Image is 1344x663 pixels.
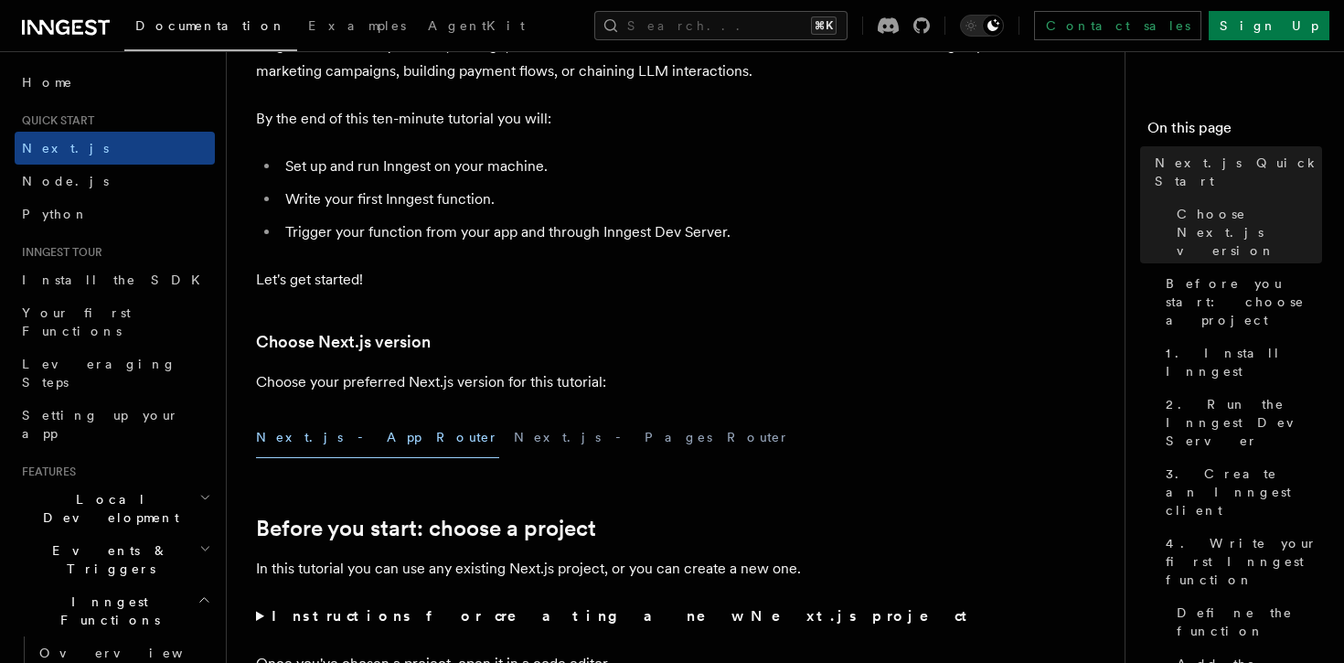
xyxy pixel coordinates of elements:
[1177,205,1322,260] span: Choose Next.js version
[1155,154,1322,190] span: Next.js Quick Start
[15,399,215,450] a: Setting up your app
[124,5,297,51] a: Documentation
[22,73,73,91] span: Home
[15,490,199,527] span: Local Development
[960,15,1004,37] button: Toggle dark mode
[15,541,199,578] span: Events & Triggers
[15,113,94,128] span: Quick start
[15,348,215,399] a: Leveraging Steps
[22,273,211,287] span: Install the SDK
[15,132,215,165] a: Next.js
[1209,11,1329,40] a: Sign Up
[22,141,109,155] span: Next.js
[1147,146,1322,198] a: Next.js Quick Start
[15,165,215,198] a: Node.js
[1166,274,1322,329] span: Before you start: choose a project
[1147,117,1322,146] h4: On this page
[1158,388,1322,457] a: 2. Run the Inngest Dev Server
[1034,11,1201,40] a: Contact sales
[256,267,987,293] p: Let's get started!
[256,329,431,355] a: Choose Next.js version
[15,534,215,585] button: Events & Triggers
[1166,534,1322,589] span: 4. Write your first Inngest function
[1158,527,1322,596] a: 4. Write your first Inngest function
[1166,344,1322,380] span: 1. Install Inngest
[15,483,215,534] button: Local Development
[15,198,215,230] a: Python
[256,604,987,629] summary: Instructions for creating a new Next.js project
[280,187,987,212] li: Write your first Inngest function.
[1169,596,1322,647] a: Define the function
[39,646,228,660] span: Overview
[417,5,536,49] a: AgentKit
[1158,457,1322,527] a: 3. Create an Inngest client
[1166,395,1322,450] span: 2. Run the Inngest Dev Server
[428,18,525,33] span: AgentKit
[256,417,499,458] button: Next.js - App Router
[22,305,131,338] span: Your first Functions
[15,296,215,348] a: Your first Functions
[297,5,417,49] a: Examples
[256,369,987,395] p: Choose your preferred Next.js version for this tutorial:
[256,33,987,84] p: Inngest makes it easy to build, manage, and execute reliable workflows. Some use cases include sc...
[22,357,176,390] span: Leveraging Steps
[594,11,848,40] button: Search...⌘K
[256,106,987,132] p: By the end of this ten-minute tutorial you will:
[514,417,790,458] button: Next.js - Pages Router
[1177,604,1322,640] span: Define the function
[811,16,837,35] kbd: ⌘K
[22,207,89,221] span: Python
[1158,267,1322,337] a: Before you start: choose a project
[15,585,215,636] button: Inngest Functions
[15,593,197,629] span: Inngest Functions
[308,18,406,33] span: Examples
[1166,465,1322,519] span: 3. Create an Inngest client
[135,18,286,33] span: Documentation
[256,516,596,541] a: Before you start: choose a project
[15,263,215,296] a: Install the SDK
[15,245,102,260] span: Inngest tour
[280,219,987,245] li: Trigger your function from your app and through Inngest Dev Server.
[1169,198,1322,267] a: Choose Next.js version
[256,556,987,582] p: In this tutorial you can use any existing Next.js project, or you can create a new one.
[22,174,109,188] span: Node.js
[22,408,179,441] span: Setting up your app
[15,66,215,99] a: Home
[272,607,975,625] strong: Instructions for creating a new Next.js project
[15,465,76,479] span: Features
[280,154,987,179] li: Set up and run Inngest on your machine.
[1158,337,1322,388] a: 1. Install Inngest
